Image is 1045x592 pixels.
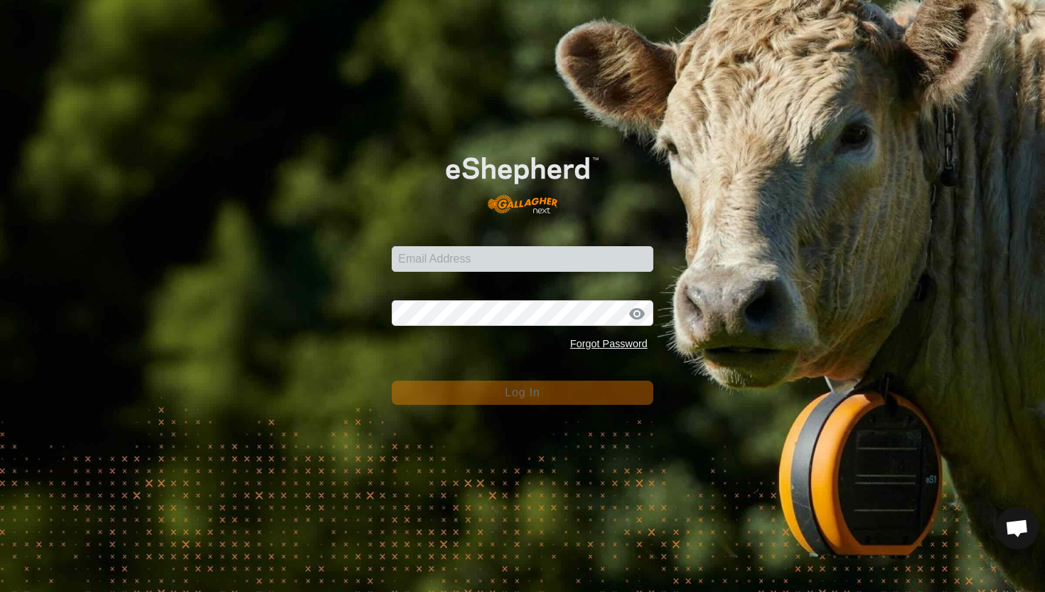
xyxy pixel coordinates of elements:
[392,246,653,272] input: Email Address
[505,386,540,398] span: Log In
[418,135,627,224] img: E-shepherd Logo
[392,381,653,405] button: Log In
[570,338,648,349] a: Forgot Password
[996,507,1039,549] div: Open chat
